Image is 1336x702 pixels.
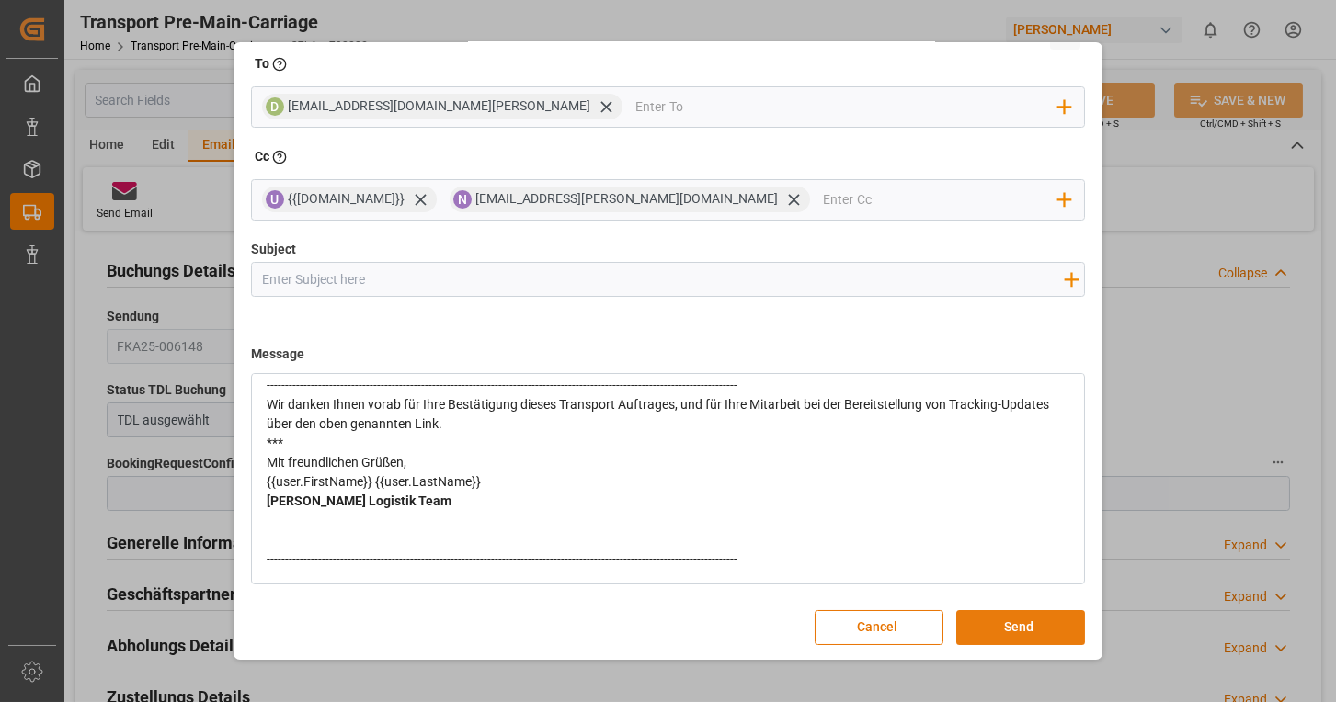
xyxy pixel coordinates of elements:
h2: Cc [255,147,269,166]
span: {{[DOMAIN_NAME]}} [288,191,405,206]
span: D [270,99,279,114]
span: -------------------------------------------------------------------------------------------------... [267,551,737,566]
span: U [270,192,279,207]
button: Cancel [815,610,943,645]
label: Subject [251,240,296,259]
button: Send [956,610,1085,645]
input: Enter To [635,94,1058,121]
span: [EMAIL_ADDRESS][PERSON_NAME][DOMAIN_NAME] [475,191,778,206]
input: Enter Cc [823,187,1058,214]
span: {{user.FirstName}} {{user.LastName}} [267,474,481,489]
input: Enter Subject here [252,263,1072,295]
span: N [458,192,467,207]
span: -------------------------------------------------------------------------------------------------... [267,378,737,392]
label: Message [251,338,304,370]
span: [EMAIL_ADDRESS][DOMAIN_NAME][PERSON_NAME] [288,98,590,113]
span: [PERSON_NAME] Logistik Team [267,493,451,508]
h2: To [255,54,269,74]
span: Mit freundlichen Grüßen, [267,455,406,470]
span: Wir danken Ihnen vorab für Ihre Bestätigung dieses Transport Auftrages, und für Ihre Mitarbeit be... [267,397,1052,431]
